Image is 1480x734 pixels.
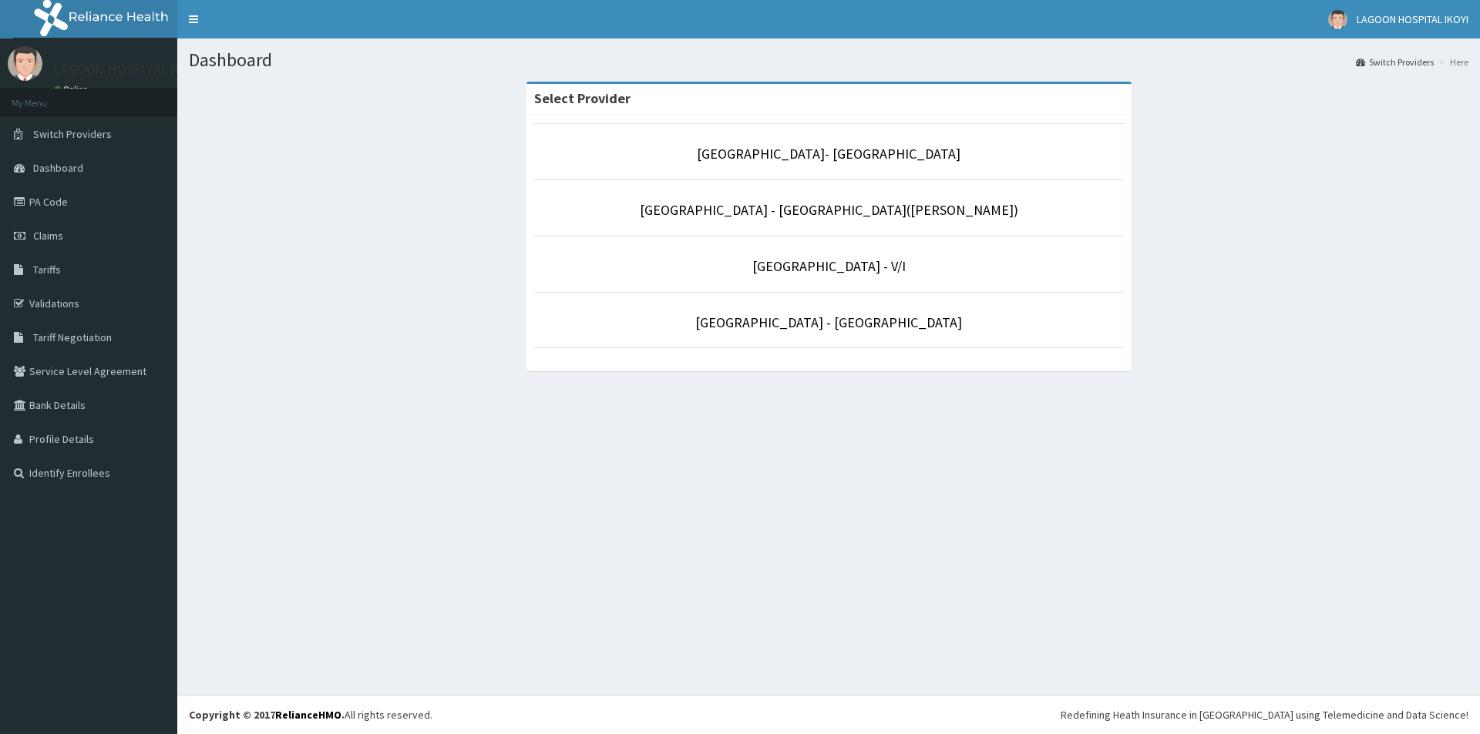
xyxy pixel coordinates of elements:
p: LAGOON HOSPITAL IKOYI [54,62,203,76]
li: Here [1435,55,1468,69]
a: [GEOGRAPHIC_DATA] - [GEOGRAPHIC_DATA] [695,313,962,331]
span: Dashboard [33,161,83,175]
span: Claims [33,229,63,243]
footer: All rights reserved. [177,695,1480,734]
span: Tariffs [33,263,61,277]
a: RelianceHMO [275,708,341,722]
span: Tariff Negotiation [33,330,112,344]
div: Redefining Heath Insurance in [GEOGRAPHIC_DATA] using Telemedicine and Data Science! [1061,707,1468,722]
a: Online [54,84,91,95]
strong: Select Provider [534,89,631,107]
a: [GEOGRAPHIC_DATA]- [GEOGRAPHIC_DATA] [697,145,960,163]
img: User Image [1328,10,1347,29]
span: Switch Providers [33,127,112,141]
a: [GEOGRAPHIC_DATA] - [GEOGRAPHIC_DATA]([PERSON_NAME]) [640,201,1018,219]
strong: Copyright © 2017 . [189,708,345,722]
a: Switch Providers [1356,55,1434,69]
a: [GEOGRAPHIC_DATA] - V/I [752,257,906,275]
span: LAGOON HOSPITAL IKOYI [1357,12,1468,26]
h1: Dashboard [189,50,1468,70]
img: User Image [8,46,42,81]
